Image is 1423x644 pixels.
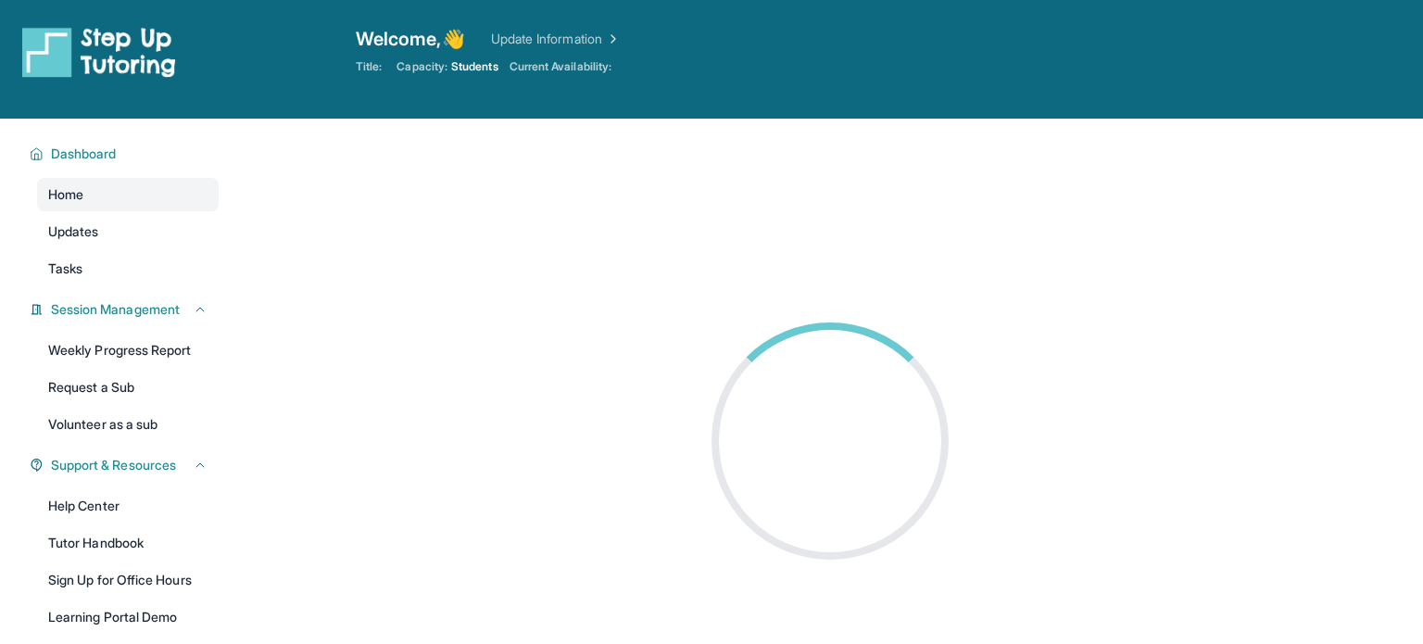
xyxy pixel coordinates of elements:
[44,456,208,474] button: Support & Resources
[44,300,208,319] button: Session Management
[48,259,82,278] span: Tasks
[397,59,447,74] span: Capacity:
[356,26,465,52] span: Welcome, 👋
[37,334,219,367] a: Weekly Progress Report
[37,215,219,248] a: Updates
[37,371,219,404] a: Request a Sub
[48,185,83,204] span: Home
[510,59,611,74] span: Current Availability:
[51,145,117,163] span: Dashboard
[37,600,219,634] a: Learning Portal Demo
[37,563,219,597] a: Sign Up for Office Hours
[356,59,382,74] span: Title:
[51,456,176,474] span: Support & Resources
[451,59,498,74] span: Students
[48,222,99,241] span: Updates
[602,30,621,48] img: Chevron Right
[44,145,208,163] button: Dashboard
[37,489,219,523] a: Help Center
[51,300,180,319] span: Session Management
[37,408,219,441] a: Volunteer as a sub
[22,26,176,78] img: logo
[491,30,621,48] a: Update Information
[37,252,219,285] a: Tasks
[37,178,219,211] a: Home
[37,526,219,560] a: Tutor Handbook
